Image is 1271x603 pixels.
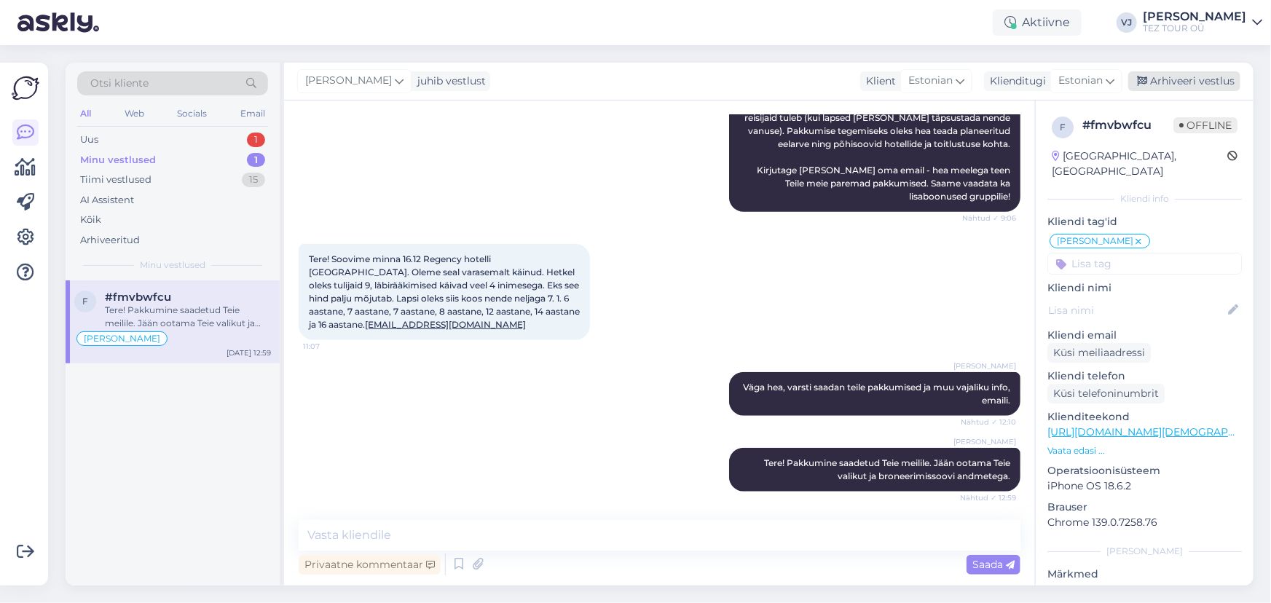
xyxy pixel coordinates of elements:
span: 11:07 [303,341,358,352]
span: Tere! Pakkumine saadetud Teie meilile. Jään ootama Teie valikut ja broneerimissoovi andmetega. [764,457,1012,481]
span: [PERSON_NAME] [953,436,1016,447]
div: Privaatne kommentaar [299,555,441,575]
div: VJ [1117,12,1137,33]
div: # fmvbwfcu [1082,117,1173,134]
input: Lisa tag [1047,253,1242,275]
span: Nähtud ✓ 12:10 [961,417,1016,427]
div: Minu vestlused [80,153,156,167]
a: [EMAIL_ADDRESS][DOMAIN_NAME] [365,319,526,330]
div: 15 [242,173,265,187]
div: Uus [80,133,98,147]
span: [PERSON_NAME] [953,360,1016,371]
div: Web [122,104,147,123]
div: Küsi meiliaadressi [1047,343,1151,363]
input: Lisa nimi [1048,302,1225,318]
div: Tiimi vestlused [80,173,152,187]
span: [PERSON_NAME] [305,73,392,89]
div: Klient [860,74,896,89]
div: TEZ TOUR OÜ [1143,23,1246,34]
div: 1 [247,153,265,167]
div: 1 [247,133,265,147]
p: Kliendi tag'id [1047,214,1242,229]
span: Otsi kliente [90,76,149,91]
div: All [77,104,94,123]
p: Operatsioonisüsteem [1047,463,1242,478]
span: f [82,296,88,307]
p: Kliendi email [1047,328,1242,343]
span: Saada [972,558,1015,571]
p: Klienditeekond [1047,409,1242,425]
p: Vaata edasi ... [1047,444,1242,457]
div: Arhiveeri vestlus [1128,71,1240,91]
div: Kõik [80,213,101,227]
div: [DATE] 12:59 [227,347,271,358]
span: Offline [1173,117,1237,133]
span: [PERSON_NAME] [84,334,160,343]
p: Kliendi telefon [1047,368,1242,384]
span: [PERSON_NAME] [1057,237,1133,245]
div: Arhiveeritud [80,233,140,248]
a: [PERSON_NAME]TEZ TOUR OÜ [1143,11,1262,34]
div: [PERSON_NAME] [1047,545,1242,558]
span: Estonian [1058,73,1103,89]
div: [PERSON_NAME] [1143,11,1246,23]
div: Klienditugi [984,74,1046,89]
span: Väga hea, varsti saadan teile pakkumised ja muu vajaliku info, emaili. [743,382,1012,406]
span: Tere! Soovime minna 16.12 Regency hotelli [GEOGRAPHIC_DATA]. Oleme seal varasemalt käinud. Hetkel... [309,253,582,330]
div: Tere! Pakkumine saadetud Teie meilile. Jään ootama Teie valikut ja broneerimissoovi andmetega. [105,304,271,330]
span: Estonian [908,73,953,89]
span: #fmvbwfcu [105,291,171,304]
div: Socials [174,104,210,123]
div: [GEOGRAPHIC_DATA], [GEOGRAPHIC_DATA] [1052,149,1227,179]
span: Nähtud ✓ 9:06 [961,213,1016,224]
div: juhib vestlust [412,74,486,89]
span: Minu vestlused [140,259,205,272]
div: Email [237,104,268,123]
div: Kliendi info [1047,192,1242,205]
p: iPhone OS 18.6.2 [1047,478,1242,494]
span: f [1060,122,1066,133]
p: Kliendi nimi [1047,280,1242,296]
p: Brauser [1047,500,1242,515]
div: Küsi telefoninumbrit [1047,384,1165,403]
p: Chrome 139.0.7258.76 [1047,515,1242,530]
div: AI Assistent [80,193,134,208]
p: Märkmed [1047,567,1242,582]
div: Aktiivne [993,9,1082,36]
img: Askly Logo [12,74,39,102]
span: Nähtud ✓ 12:59 [960,492,1016,503]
